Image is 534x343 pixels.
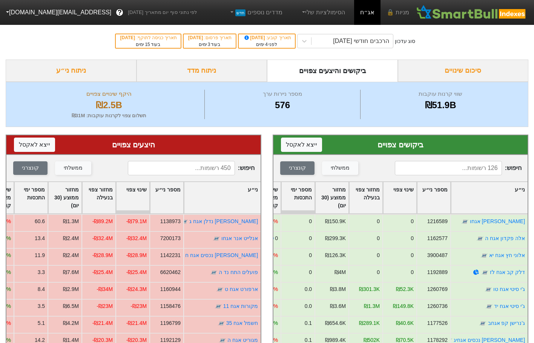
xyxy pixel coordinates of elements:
[490,269,525,275] a: דלק קב אגח לז
[145,42,150,47] span: 15
[393,302,414,310] div: ₪149.8K
[116,182,149,213] div: Toggle SortBy
[35,217,45,225] div: 60.6
[63,285,79,293] div: ₪2.9M
[92,268,113,276] div: -₪25.4M
[184,182,261,213] div: Toggle SortBy
[213,235,220,242] img: tase link
[330,285,346,293] div: ₪3.8M
[377,217,380,225] div: 0
[485,286,492,293] img: tase link
[185,252,258,258] a: [PERSON_NAME] נכסים אגח ח
[395,161,502,175] input: 126 רשומות...
[411,217,414,225] div: 0
[216,286,224,293] img: tase link
[325,234,346,242] div: ₪299.3K
[137,60,267,82] div: ניתוח מדד
[481,269,489,276] img: tase link
[221,235,258,241] a: אנלייט אנר אגחו
[479,320,486,327] img: tase link
[451,182,528,213] div: Toggle SortBy
[126,217,147,225] div: -₪79.1M
[298,5,348,20] a: הסימולציות שלי
[377,251,380,259] div: 0
[411,234,414,242] div: 0
[333,37,389,46] div: הרכבים חודשי [DATE]
[427,302,448,310] div: 1260736
[427,268,448,276] div: 1192889
[14,139,253,150] div: היצעים צפויים
[493,286,525,292] a: ג'י סיטי אגח טו
[160,217,181,225] div: 1138973
[315,182,348,213] div: Toggle SortBy
[35,251,45,259] div: 11.9
[281,182,315,213] div: Toggle SortBy
[330,302,346,310] div: ₪3.6M
[118,8,122,18] span: ?
[362,98,519,112] div: ₪51.9B
[219,269,258,275] a: פועלים התח נד ה
[331,164,350,172] div: ממשלתי
[150,182,183,213] div: Toggle SortBy
[188,35,204,40] span: [DATE]
[126,234,147,242] div: -₪32.4M
[281,139,520,150] div: ביקושים צפויים
[22,164,39,172] div: קונצרני
[454,337,525,343] a: [PERSON_NAME] נכסים אגחיג
[325,251,346,259] div: ₪126.3K
[97,302,113,310] div: -₪23M
[398,60,529,82] div: סיכום שינויים
[63,302,79,310] div: ₪6.5M
[207,90,358,98] div: מספר ניירות ערך
[235,9,246,16] span: חדש
[35,234,45,242] div: 13.4
[187,41,232,48] div: בעוד ימים
[38,319,45,327] div: 5.1
[126,319,147,327] div: -₪21.4M
[349,182,382,213] div: Toggle SortBy
[309,268,312,276] div: 0
[97,285,113,293] div: -₪34M
[160,268,181,276] div: 6620462
[120,34,177,41] div: תאריך כניסה לתוקף :
[396,285,414,293] div: ₪52.3K
[411,268,414,276] div: 0
[275,234,278,242] div: 0
[189,218,258,224] a: [PERSON_NAME] נדלן אגח ג
[63,319,79,327] div: ₪4.2M
[309,251,312,259] div: 0
[395,161,522,175] span: חיפוש :
[38,285,45,293] div: 8.4
[160,285,181,293] div: 1160944
[63,234,79,242] div: ₪2.4M
[242,34,291,41] div: תאריך קובע :
[38,268,45,276] div: 3.3
[14,182,48,213] div: Toggle SortBy
[63,217,79,225] div: ₪1.3M
[160,302,181,310] div: 1158476
[92,251,113,259] div: -₪28.9M
[289,164,306,172] div: קונצרני
[480,252,488,259] img: tase link
[38,302,45,310] div: 3.5
[92,319,113,327] div: -₪21.4M
[364,302,380,310] div: ₪1.3M
[359,319,380,327] div: ₪289.1K
[128,161,255,175] span: חיפוש :
[13,161,48,175] button: קונצרני
[14,138,55,152] button: ייצא לאקסל
[48,182,81,213] div: Toggle SortBy
[395,37,416,45] div: סוג עדכון
[160,319,181,327] div: 1196799
[82,182,115,213] div: Toggle SortBy
[461,218,469,225] img: tase link
[470,218,525,224] a: [PERSON_NAME] אגחו
[362,90,519,98] div: שווי קרנות עוקבות
[92,234,113,242] div: -₪32.4M
[120,35,137,40] span: [DATE]
[15,112,203,119] div: תשלום צפוי לקרנות עוקבות : ₪31M
[207,98,358,112] div: 576
[335,268,346,276] div: ₪4M
[494,303,525,309] a: ג'י סיטי אגח יד
[181,218,188,225] img: tase link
